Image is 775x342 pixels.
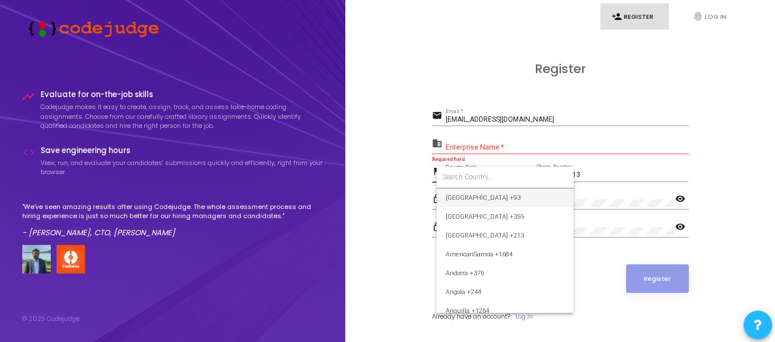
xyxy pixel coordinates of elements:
[446,301,564,320] span: Anguilla +1264
[446,188,564,207] span: [GEOGRAPHIC_DATA] +93
[446,245,564,264] span: AmericanSamoa +1684
[446,283,564,301] span: Angola +244
[446,226,564,245] span: [GEOGRAPHIC_DATA] +213
[442,172,568,182] input: Search Country...
[446,207,564,226] span: [GEOGRAPHIC_DATA] +355
[446,264,564,283] span: Andorra +376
